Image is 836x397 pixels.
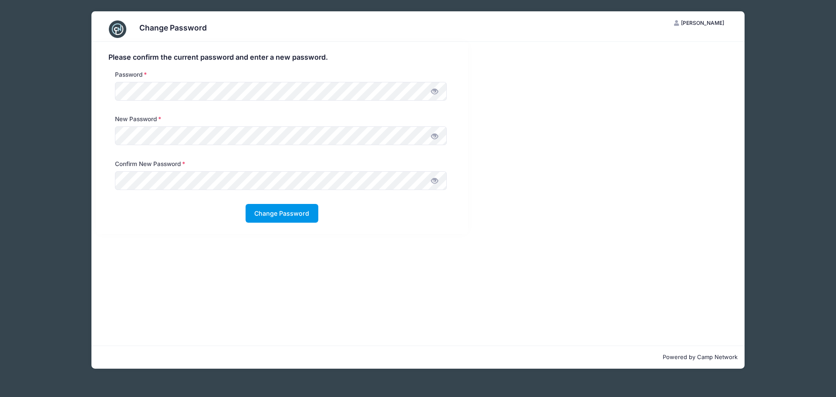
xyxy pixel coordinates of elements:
label: Confirm New Password [115,159,185,168]
button: Change Password [246,204,318,223]
h4: Please confirm the current password and enter a new password. [108,53,455,62]
button: [PERSON_NAME] [667,16,732,31]
span: [PERSON_NAME] [681,20,724,26]
label: Password [115,70,147,79]
h3: Change Password [139,23,207,32]
p: Powered by Camp Network [98,353,738,362]
label: New Password [115,115,162,123]
img: CampNetwork [109,20,126,38]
